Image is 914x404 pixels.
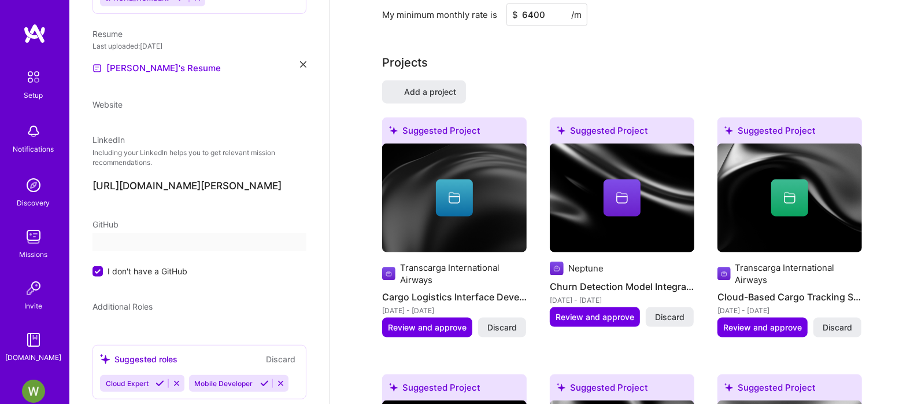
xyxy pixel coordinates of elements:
[382,267,395,281] img: Company logo
[570,125,648,136] font: Suggested Project
[550,144,694,252] img: cover
[100,353,177,365] div: Suggested roles
[92,64,102,73] img: Resume
[6,351,62,363] div: [DOMAIN_NAME]
[20,248,48,260] div: Missions
[550,307,640,327] button: Review and approve
[382,80,466,104] button: Add a project
[21,65,46,89] img: setup
[550,262,564,276] img: Company logo
[100,354,110,364] i: icon SuggestedTeams
[717,318,808,337] button: Review and approve
[156,379,164,388] i: Accept
[392,86,457,98] span: Add a project
[92,219,119,229] font: GitHub
[655,312,684,322] font: Discard
[392,89,400,97] i: icon PlusBlack
[400,262,499,285] font: Transcarga International Airways
[382,306,434,315] font: [DATE] - [DATE]
[557,126,565,135] i: icon SuggestedTeams
[568,263,604,274] font: Neptune
[382,9,497,21] div: My minimum monthly rate is
[724,383,733,392] i: icon SuggestedTeams
[506,3,587,26] input: XXX
[717,306,769,315] font: [DATE] - [DATE]
[92,61,221,75] a: [PERSON_NAME]'s Resume
[571,9,582,21] span: /m
[22,380,45,403] img: User Avatar
[24,89,43,101] div: Setup
[23,23,46,44] img: logo
[724,126,733,135] i: icon SuggestedTeams
[717,267,731,281] img: Company logo
[382,144,527,252] img: cover
[382,318,472,337] button: Review and approve
[557,383,565,392] i: icon SuggestedTeams
[570,382,648,393] font: Suggested Project
[108,265,187,277] span: I don't have a GitHub
[389,383,398,392] i: icon SuggestedTeams
[276,379,285,388] i: Reject
[19,380,48,403] a: User Avatar
[550,296,602,304] font: [DATE] - [DATE]
[717,144,862,252] img: cover
[92,100,123,109] span: Website
[22,328,45,351] img: guide book
[389,126,398,135] i: icon SuggestedTeams
[723,322,802,332] font: Review and approve
[266,354,295,364] font: Discard
[22,174,45,197] img: discovery
[260,379,269,388] i: Accept
[92,302,153,311] span: Additional Roles
[25,300,43,312] div: Invite
[823,322,852,332] font: Discard
[402,125,480,136] font: Suggested Project
[512,9,518,20] font: $
[478,318,526,337] button: Discard
[92,148,306,168] p: Including your LinkedIn helps you to get relevant mission recommendations.
[556,312,634,322] font: Review and approve
[195,379,253,388] span: Mobile Developer
[17,197,50,209] div: Discovery
[738,125,816,136] font: Suggested Project
[22,120,45,143] img: bell
[172,379,181,388] i: Reject
[646,307,694,327] button: Discard
[388,322,467,332] font: Review and approve
[92,29,123,39] span: Resume
[402,382,480,393] font: Suggested Project
[22,225,45,248] img: teamwork
[813,318,861,337] button: Discard
[300,61,306,68] i: icon Close
[382,54,428,71] div: Projects
[550,279,694,294] h4: Churn Detection Model Integration
[738,382,816,393] font: Suggested Project
[717,289,862,304] h4: Cloud-Based Cargo Tracking System
[22,277,45,300] img: Invite
[735,262,835,285] font: Transcarga International Airways
[487,322,517,332] font: Discard
[92,40,306,52] div: Last uploaded: [DATE]
[106,379,149,388] span: Cloud Expert
[13,143,54,155] div: Notifications
[262,352,299,366] button: Discard
[382,291,556,303] font: Cargo Logistics Interface Development
[382,54,428,71] div: Add projects you've worked on
[92,135,125,145] span: LinkedIn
